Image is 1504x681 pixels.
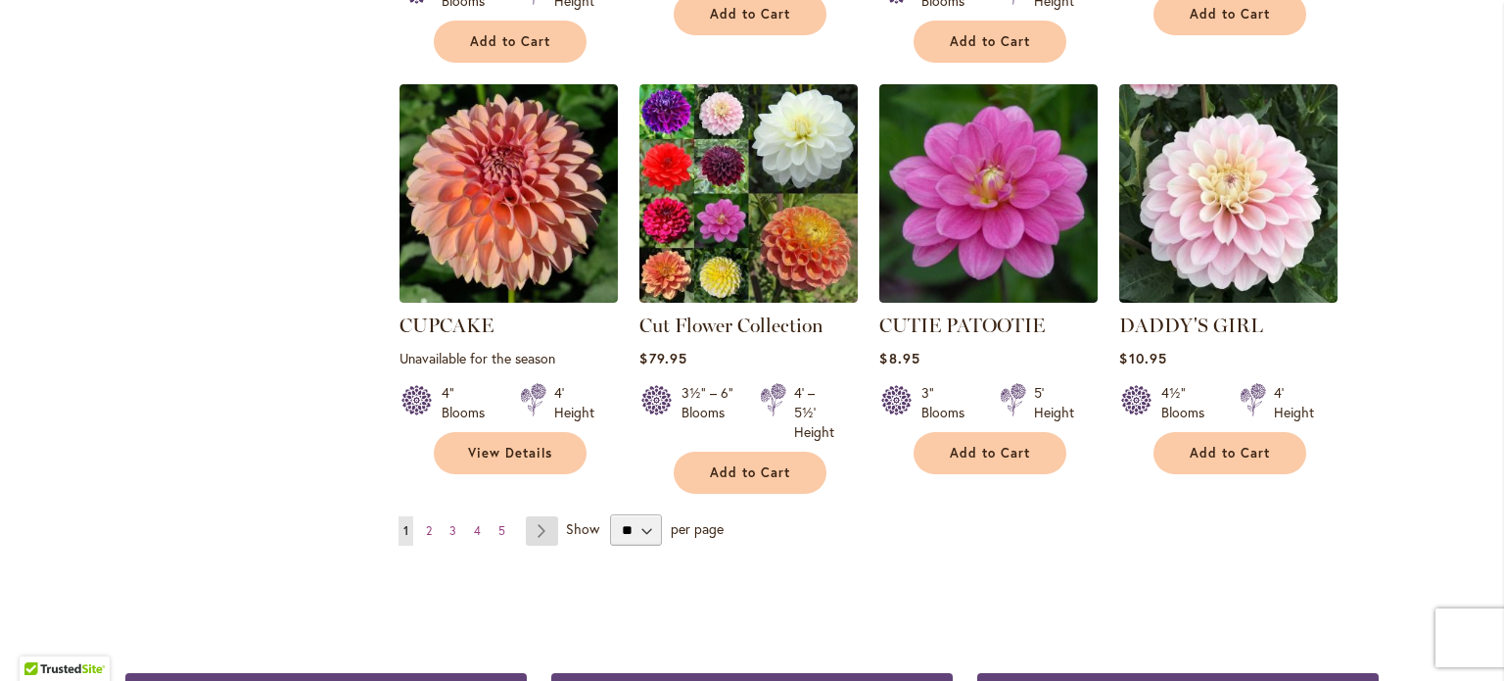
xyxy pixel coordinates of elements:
div: 4' Height [554,383,594,422]
span: per page [671,519,724,538]
span: Add to Cart [1190,445,1270,462]
div: 4" Blooms [442,383,496,422]
button: Add to Cart [914,432,1066,474]
span: 4 [474,523,481,538]
div: 4' – 5½' Height [794,383,834,442]
button: Add to Cart [434,21,587,63]
span: Add to Cart [710,464,790,481]
button: Add to Cart [1153,432,1306,474]
a: View Details [434,432,587,474]
a: DADDY'S GIRL [1119,314,1263,337]
a: CUPCAKE [399,314,493,337]
a: Cut Flower Collection [639,314,823,337]
span: 3 [449,523,456,538]
a: CUPCAKE [399,288,618,307]
span: $8.95 [879,349,919,367]
button: Add to Cart [674,452,826,494]
p: Unavailable for the season [399,349,618,367]
a: DADDY'S GIRL [1119,288,1338,307]
img: CUPCAKE [399,84,618,303]
img: DADDY'S GIRL [1119,84,1338,303]
a: 2 [421,516,437,546]
div: 3½" – 6" Blooms [681,383,736,442]
span: Add to Cart [950,33,1030,50]
div: 5' Height [1034,383,1074,422]
img: CUT FLOWER COLLECTION [639,84,858,303]
span: Add to Cart [710,6,790,23]
a: CUT FLOWER COLLECTION [639,288,858,307]
span: Add to Cart [470,33,550,50]
a: 3 [445,516,461,546]
span: 2 [426,523,432,538]
div: 4' Height [1274,383,1314,422]
span: Show [566,519,599,538]
a: CUTIE PATOOTIE [879,314,1045,337]
img: CUTIE PATOOTIE [879,84,1098,303]
div: 4½" Blooms [1161,383,1216,422]
span: 1 [403,523,408,538]
a: 4 [469,516,486,546]
a: CUTIE PATOOTIE [879,288,1098,307]
span: $79.95 [639,349,686,367]
span: View Details [468,445,552,462]
a: 5 [493,516,510,546]
span: Add to Cart [950,445,1030,462]
span: Add to Cart [1190,6,1270,23]
button: Add to Cart [914,21,1066,63]
span: $10.95 [1119,349,1166,367]
div: 3" Blooms [921,383,976,422]
iframe: Launch Accessibility Center [15,611,70,666]
span: 5 [498,523,505,538]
